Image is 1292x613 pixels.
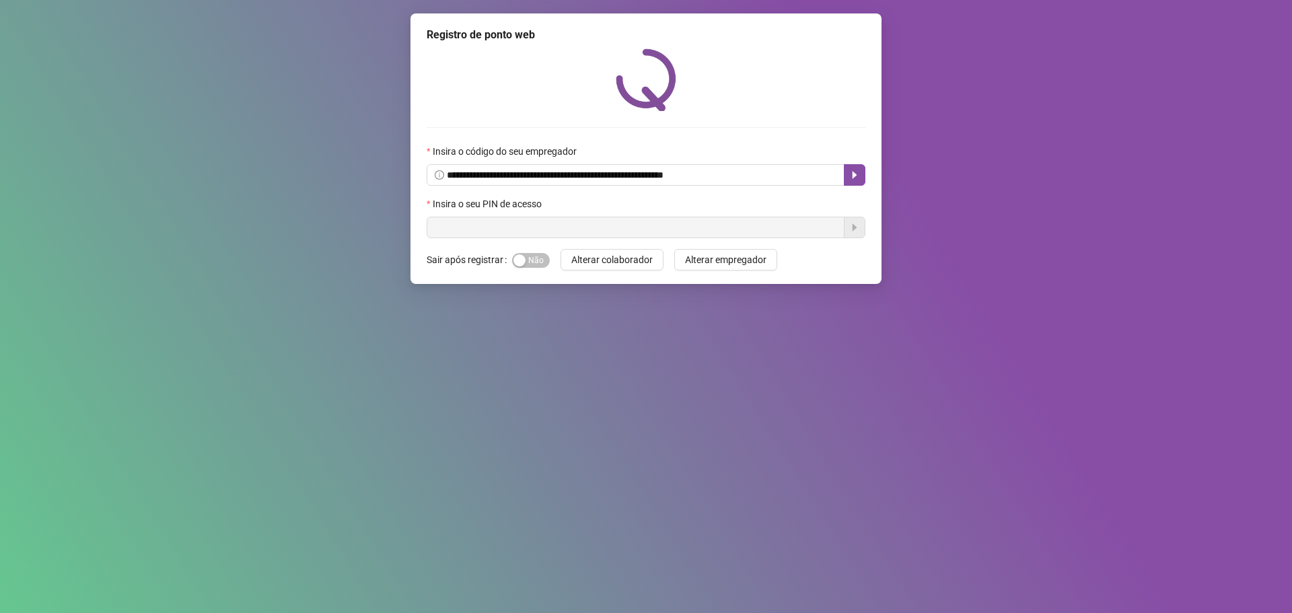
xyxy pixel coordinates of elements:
label: Sair após registrar [427,249,512,271]
button: Alterar colaborador [561,249,663,271]
span: Alterar colaborador [571,252,653,267]
span: Alterar empregador [685,252,766,267]
div: Registro de ponto web [427,27,865,43]
img: QRPoint [616,48,676,111]
label: Insira o código do seu empregador [427,144,585,159]
span: caret-right [849,170,860,180]
span: info-circle [435,170,444,180]
button: Alterar empregador [674,249,777,271]
label: Insira o seu PIN de acesso [427,196,550,211]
